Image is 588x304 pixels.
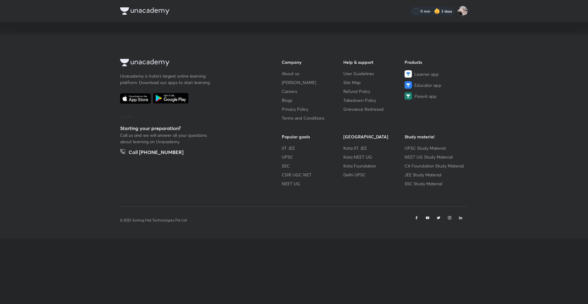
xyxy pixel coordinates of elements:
[343,88,405,94] a: Refund Policy
[343,154,405,160] a: Kota NEET UG
[120,73,212,86] p: Unacademy is India’s largest online learning platform. Download our apps to start learning
[120,125,262,132] h5: Starting your preparation?
[405,163,466,169] a: CA Foundation Study Material
[282,88,297,94] span: Careers
[282,88,343,94] a: Careers
[282,70,343,77] a: About us
[405,81,412,89] img: Educator app
[414,93,437,99] span: Parent app
[405,180,466,187] a: SSC Study Material
[282,106,343,112] a: Privacy Policy
[343,163,405,169] a: Kota Foundation
[343,106,405,112] a: Grievance Redressal
[282,145,343,151] a: IIT JEE
[405,70,466,78] a: Learner app
[343,70,405,77] a: User Guidelines
[414,71,439,77] span: Learner app
[343,97,405,103] a: Takedown Policy
[120,7,169,15] img: Company Logo
[405,154,466,160] a: NEET UG Study Material
[405,59,466,65] h6: Products
[405,81,466,89] a: Educator app
[343,171,405,178] a: Delhi UPSC
[129,148,183,157] h5: Call [PHONE_NUMBER]
[120,59,262,68] a: Company Logo
[405,145,466,151] a: UPSC Study Material
[343,59,405,65] h6: Help & support
[405,92,412,100] img: Parent app
[405,171,466,178] a: JEE Study Material
[282,115,343,121] a: Terms and Conditions
[120,59,169,66] img: Company Logo
[405,133,466,140] h6: Study material
[343,133,405,140] h6: [GEOGRAPHIC_DATA]
[282,180,343,187] a: NEET UG
[458,6,468,16] img: Navin Raj
[405,92,466,100] a: Parent app
[120,148,183,157] a: Call [PHONE_NUMBER]
[282,154,343,160] a: UPSC
[434,8,440,14] img: streak
[282,133,343,140] h6: Popular goals
[343,145,405,151] a: Kota IIT JEE
[282,79,343,86] a: [PERSON_NAME]
[282,59,343,65] h6: Company
[120,217,187,223] p: © 2025 Sorting Hat Technologies Pvt Ltd
[120,132,212,145] p: Call us and we will answer all your questions about learning on Unacademy
[414,82,441,88] span: Educator app
[282,171,343,178] a: CSIR UGC NET
[343,79,405,86] a: Site Map
[405,70,412,78] img: Learner app
[282,163,343,169] a: SSC
[282,97,343,103] a: Blogs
